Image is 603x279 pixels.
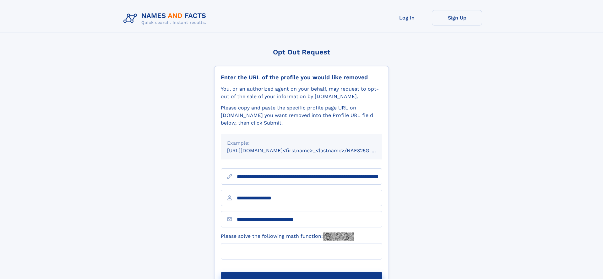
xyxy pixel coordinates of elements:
div: Enter the URL of the profile you would like removed [221,74,382,81]
div: Please copy and paste the specific profile page URL on [DOMAIN_NAME] you want removed into the Pr... [221,104,382,127]
label: Please solve the following math function: [221,232,354,241]
div: You, or an authorized agent on your behalf, may request to opt-out of the sale of your informatio... [221,85,382,100]
a: Sign Up [432,10,482,25]
small: [URL][DOMAIN_NAME]<firstname>_<lastname>/NAF325G-xxxxxxxx [227,148,394,153]
img: Logo Names and Facts [121,10,211,27]
div: Example: [227,139,376,147]
div: Opt Out Request [214,48,389,56]
a: Log In [382,10,432,25]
